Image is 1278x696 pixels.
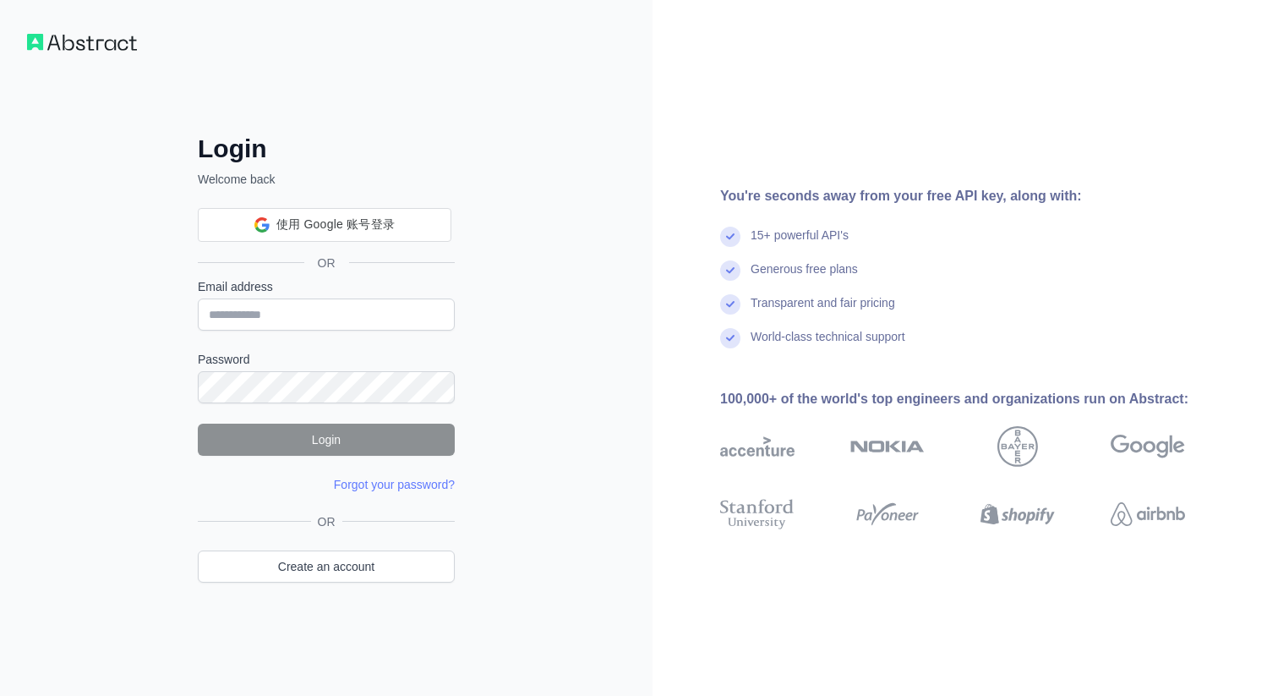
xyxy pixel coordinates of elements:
[198,278,455,295] label: Email address
[720,496,795,533] img: stanford university
[997,426,1038,467] img: bayer
[850,426,925,467] img: nokia
[198,134,455,164] h2: Login
[198,171,455,188] p: Welcome back
[198,424,455,456] button: Login
[720,328,740,348] img: check mark
[751,227,849,260] div: 15+ powerful API's
[720,389,1239,409] div: 100,000+ of the world's top engineers and organizations run on Abstract:
[276,216,395,233] span: 使用 Google 账号登录
[198,351,455,368] label: Password
[1111,426,1185,467] img: google
[751,260,858,294] div: Generous free plans
[720,186,1239,206] div: You're seconds away from your free API key, along with:
[198,208,451,242] div: 使用 Google 账号登录
[850,496,925,533] img: payoneer
[304,255,349,271] span: OR
[311,513,342,530] span: OR
[980,496,1055,533] img: shopify
[334,478,455,491] a: Forgot your password?
[720,294,740,315] img: check mark
[720,227,740,247] img: check mark
[720,426,795,467] img: accenture
[1111,496,1185,533] img: airbnb
[198,551,455,583] a: Create an account
[720,260,740,281] img: check mark
[27,34,137,51] img: Workflow
[751,328,905,362] div: World-class technical support
[751,294,895,328] div: Transparent and fair pricing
